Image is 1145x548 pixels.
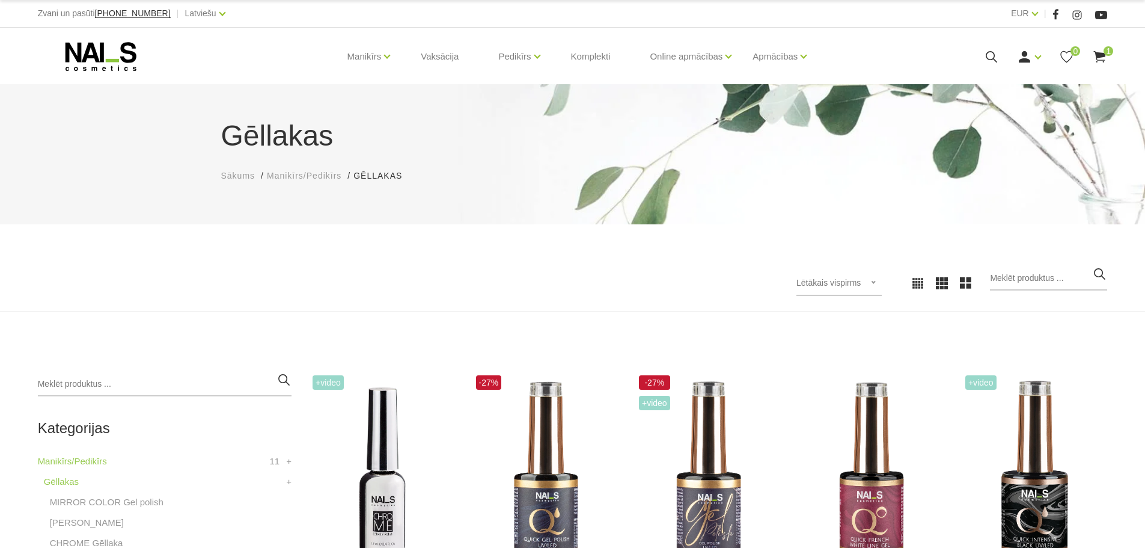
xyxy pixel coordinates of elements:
span: | [177,6,179,21]
span: 1 [1104,46,1113,56]
span: | [1044,6,1046,21]
a: Apmācības [753,32,798,81]
span: Manikīrs/Pedikīrs [267,171,341,180]
a: MIRROR COLOR Gel polish [50,495,163,510]
span: 11 [269,454,279,469]
input: Meklēt produktus ... [990,266,1107,291]
span: +Video [313,375,344,390]
a: Manikīrs [347,32,382,81]
span: Sākums [221,171,255,180]
li: Gēllakas [353,170,414,182]
a: [PHONE_NUMBER] [95,9,171,18]
a: Latviešu [185,6,216,20]
span: -27% [476,375,502,390]
span: +Video [965,375,997,390]
a: Komplekti [561,28,620,85]
span: -27% [639,375,670,390]
a: Vaksācija [411,28,468,85]
h2: Kategorijas [38,420,292,436]
a: 0 [1059,49,1074,64]
span: +Video [639,396,670,410]
a: Online apmācības [650,32,722,81]
input: Meklēt produktus ... [38,372,292,396]
span: [PHONE_NUMBER] [95,8,171,18]
a: Manikīrs/Pedikīrs [267,170,341,182]
span: 0 [1070,46,1080,56]
a: [PERSON_NAME] [50,516,124,530]
a: Manikīrs/Pedikīrs [38,454,107,469]
a: Pedikīrs [498,32,531,81]
a: + [286,454,292,469]
div: Zvani un pasūti [38,6,171,21]
h1: Gēllakas [221,114,924,158]
span: Lētākais vispirms [796,278,861,288]
a: Sākums [221,170,255,182]
a: 1 [1092,49,1107,64]
a: + [286,475,292,489]
a: EUR [1011,6,1029,20]
a: Gēllakas [44,475,79,489]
